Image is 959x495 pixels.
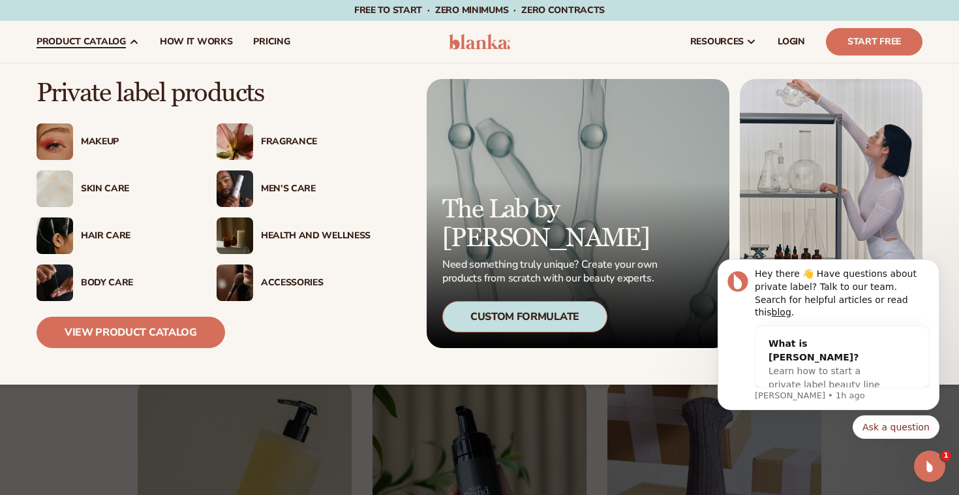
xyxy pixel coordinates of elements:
[37,123,190,160] a: Female with glitter eye makeup. Makeup
[37,170,73,207] img: Cream moisturizer swatch.
[149,21,243,63] a: How It Works
[37,123,73,160] img: Female with glitter eye makeup.
[160,37,233,47] span: How It Works
[442,195,662,253] p: The Lab by [PERSON_NAME]
[914,451,945,482] iframe: Intercom live chat
[217,264,253,301] img: Female with makeup brush.
[442,258,662,285] p: Need something truly unique? Create your own products from scratch with our beauty experts.
[354,4,605,16] span: Free to start · ZERO minimums · ZERO contracts
[826,28,922,56] a: Start Free
[261,184,371,195] div: Men’s Care
[37,264,190,301] a: Male hand applying moisturizer. Body Care
[698,253,959,460] iframe: Intercom notifications message
[427,79,729,348] a: Microscopic product formula. The Lab by [PERSON_NAME] Need something truly unique? Create your ow...
[941,451,951,461] span: 1
[442,301,607,332] div: Custom Formulate
[261,231,371,242] div: Health And Wellness
[690,37,744,47] span: resources
[81,184,190,195] div: Skin Care
[81,136,190,148] div: Makeup
[217,170,253,207] img: Male holding moisturizer bottle.
[37,217,73,254] img: Female hair pulled back with clips.
[778,37,805,47] span: LOGIN
[37,317,225,348] a: View Product Catalog
[37,264,73,301] img: Male hand applying moisturizer.
[37,170,190,207] a: Cream moisturizer swatch. Skin Care
[449,34,511,50] img: logo
[217,264,371,301] a: Female with makeup brush. Accessories
[81,231,190,242] div: Hair Care
[217,217,371,254] a: Candles and incense on table. Health And Wellness
[217,123,371,160] a: Pink blooming flower. Fragrance
[217,170,371,207] a: Male holding moisturizer bottle. Men’s Care
[767,21,815,63] a: LOGIN
[217,123,253,160] img: Pink blooming flower.
[261,136,371,148] div: Fragrance
[253,37,290,47] span: pricing
[37,217,190,254] a: Female hair pulled back with clips. Hair Care
[243,21,300,63] a: pricing
[217,217,253,254] img: Candles and incense on table.
[37,79,371,108] p: Private label products
[37,37,126,47] span: product catalog
[740,79,922,348] img: Female in lab with equipment.
[81,278,190,289] div: Body Care
[261,278,371,289] div: Accessories
[26,21,149,63] a: product catalog
[680,21,767,63] a: resources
